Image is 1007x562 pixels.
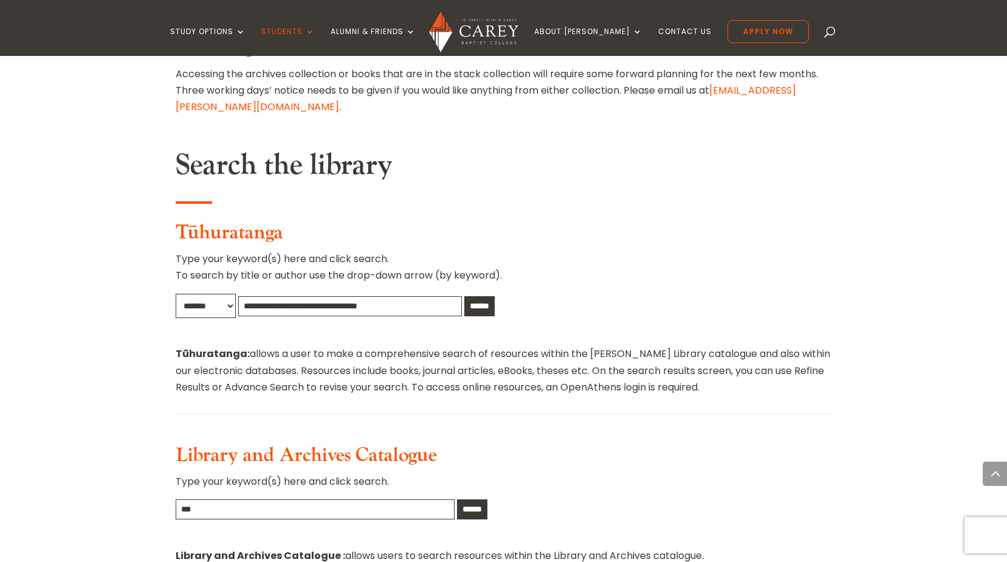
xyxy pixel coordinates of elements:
img: Carey Baptist College [429,12,518,52]
h3: Library and Archives Catalogue [176,444,832,473]
p: Type your keyword(s) here and click search. To search by title or author use the drop-down arrow ... [176,251,832,293]
a: Study Options [170,27,246,56]
p: allows a user to make a comprehensive search of resources within the [PERSON_NAME] Library catalo... [176,345,832,395]
a: Contact Us [658,27,712,56]
a: Apply Now [727,20,809,43]
a: Students [261,27,315,56]
h3: Tūhuratanga [176,221,832,251]
a: Alumni & Friends [331,27,416,56]
p: Accessing the archives collection or books that are in the stack collection will require some for... [176,66,832,116]
h2: Search the library [176,148,832,189]
a: About [PERSON_NAME] [534,27,642,56]
p: Type your keyword(s) here and click search. [176,473,832,499]
strong: Tūhuratanga: [176,347,250,361]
